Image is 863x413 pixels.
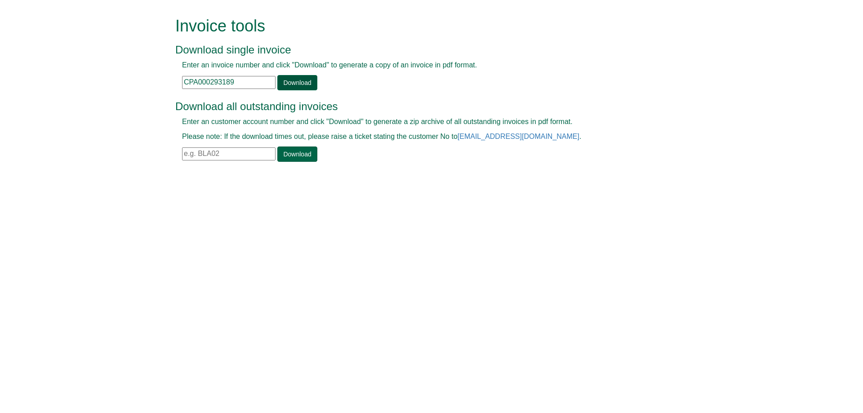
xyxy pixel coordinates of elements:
p: Enter an invoice number and click "Download" to generate a copy of an invoice in pdf format. [182,60,661,71]
a: [EMAIL_ADDRESS][DOMAIN_NAME] [458,133,579,140]
h3: Download all outstanding invoices [175,101,667,112]
a: Download [277,75,317,90]
h1: Invoice tools [175,17,667,35]
p: Enter an customer account number and click "Download" to generate a zip archive of all outstandin... [182,117,661,127]
p: Please note: If the download times out, please raise a ticket stating the customer No to . [182,132,661,142]
input: e.g. BLA02 [182,147,276,160]
a: Download [277,147,317,162]
input: e.g. INV1234 [182,76,276,89]
h3: Download single invoice [175,44,667,56]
